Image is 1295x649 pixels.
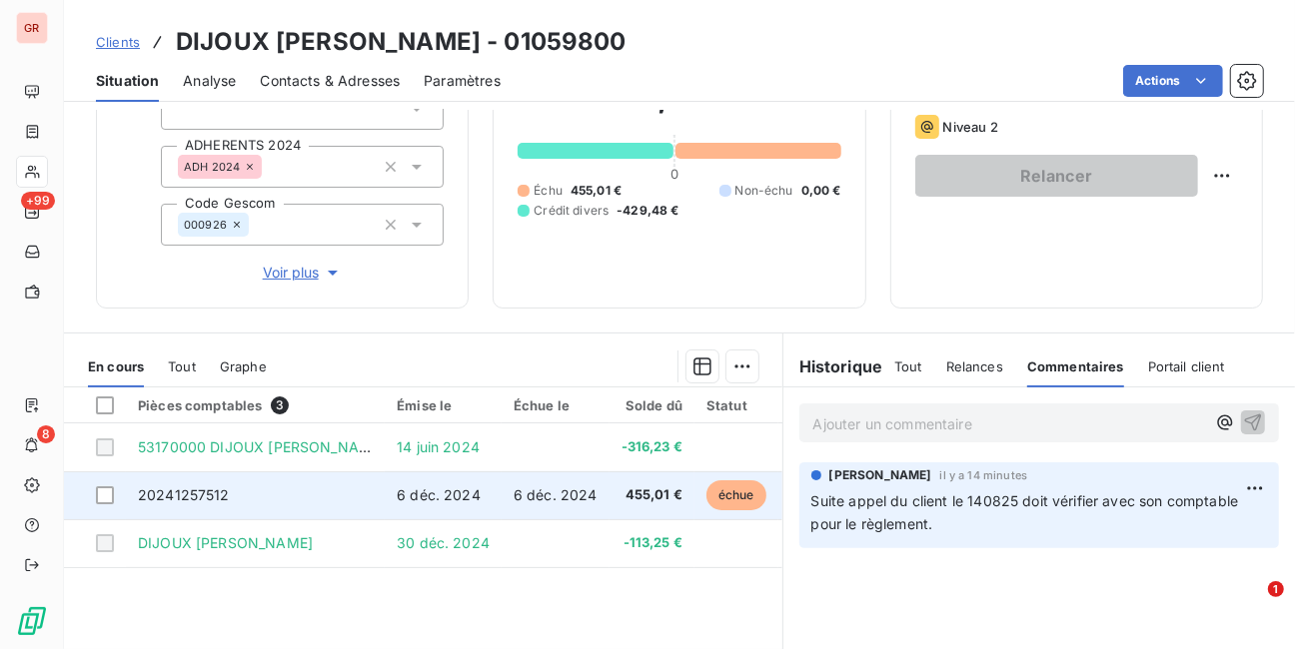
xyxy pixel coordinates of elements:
span: 6 déc. 2024 [514,486,598,503]
span: 455,01 € [571,182,622,200]
span: 455,01 € [622,485,682,505]
img: Logo LeanPay [16,605,48,637]
span: Graphe [220,358,267,374]
span: En cours [88,358,144,374]
input: Ajouter une valeur [249,216,265,234]
span: Suite appel du client le 140825 doit vérifier avec son comptable pour le règlement. [811,492,1243,532]
span: Clients [96,34,140,50]
div: GR [16,12,48,44]
span: 6 déc. 2024 [397,486,481,503]
a: +99 [16,196,47,228]
span: DIJOUX [PERSON_NAME] [138,534,313,551]
span: -113,25 € [622,533,682,553]
span: Échu [534,182,563,200]
span: Contacts & Adresses [260,71,400,91]
span: Niveau 2 [943,119,998,135]
span: 8 [37,425,55,443]
span: +99 [21,192,55,210]
span: il y a 14 minutes [940,469,1028,481]
a: Clients [96,32,140,52]
span: Relances [946,358,1003,374]
span: -316,23 € [622,437,682,457]
div: Statut [706,397,766,413]
span: 14 juin 2024 [397,438,480,455]
span: Non-échu [735,182,793,200]
span: Situation [96,71,159,91]
button: Actions [1123,65,1223,97]
span: 0 [670,166,678,182]
div: Émise le [397,397,490,413]
h6: Historique [783,354,883,378]
span: Voir plus [263,263,343,283]
div: Pièces comptables [138,396,373,414]
span: -429,48 € [617,202,678,220]
input: Ajouter une valeur [262,158,278,176]
span: 30 déc. 2024 [397,534,490,551]
span: 1 [1268,581,1284,597]
span: Commentaires [1027,358,1124,374]
span: 20241257512 [138,486,230,503]
span: Tout [168,358,196,374]
span: 3 [271,396,289,414]
span: Paramètres [424,71,501,91]
span: Tout [894,358,922,374]
span: Portail client [1148,358,1225,374]
span: 000926 [184,219,227,231]
span: 53170000 DIJOUX [PERSON_NAME] CB 1040 [138,438,447,455]
button: Relancer [915,155,1198,197]
span: ADH 2024 [184,161,240,173]
span: Crédit divers [534,202,609,220]
span: 0,00 € [801,182,841,200]
div: Solde dû [622,397,682,413]
div: Échue le [514,397,598,413]
iframe: Intercom live chat [1227,581,1275,629]
span: Analyse [183,71,236,91]
span: échue [706,480,766,510]
button: Voir plus [161,262,444,284]
h3: DIJOUX [PERSON_NAME] - 01059800 [176,24,627,60]
span: [PERSON_NAME] [829,466,932,484]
